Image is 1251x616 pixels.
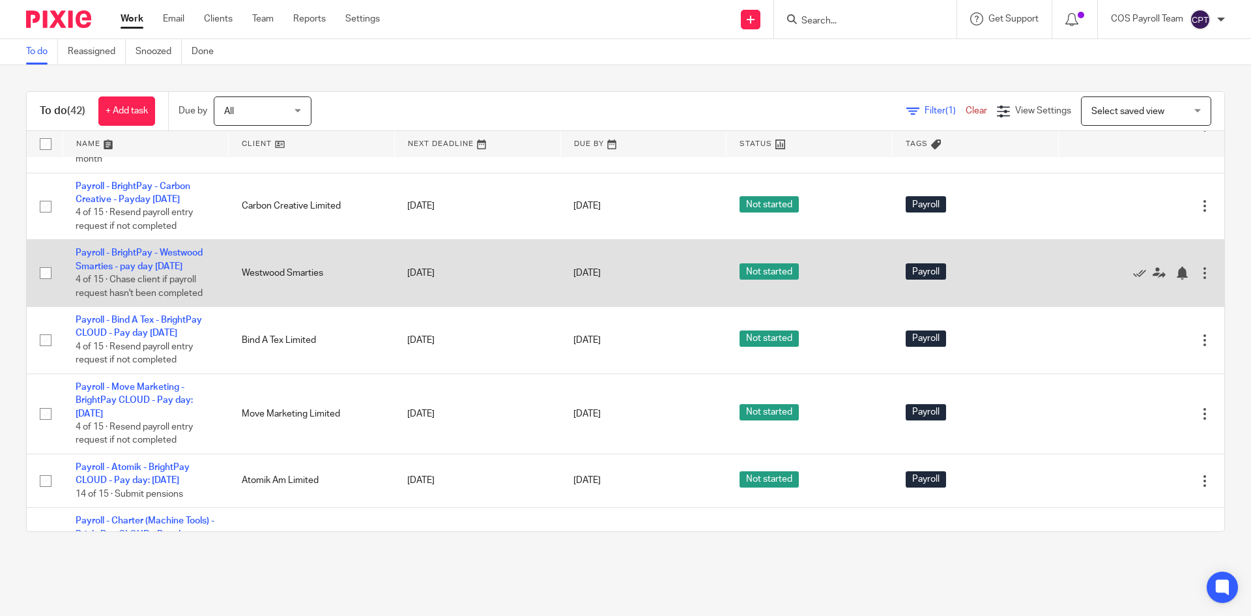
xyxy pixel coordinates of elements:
[76,490,183,499] span: 14 of 15 · Submit pensions
[906,404,946,420] span: Payroll
[345,12,380,25] a: Settings
[945,106,956,115] span: (1)
[573,201,601,211] span: [DATE]
[98,96,155,126] a: + Add task
[179,104,207,117] p: Due by
[573,269,601,278] span: [DATE]
[394,508,560,588] td: [DATE]
[293,12,326,25] a: Reports
[740,404,799,420] span: Not started
[76,208,193,231] span: 4 of 15 · Resend payroll entry request if not completed
[906,330,946,347] span: Payroll
[573,409,601,418] span: [DATE]
[136,39,182,65] a: Snoozed
[966,106,987,115] a: Clear
[906,140,928,147] span: Tags
[906,471,946,488] span: Payroll
[163,12,184,25] a: Email
[40,104,85,118] h1: To do
[224,107,234,116] span: All
[229,454,395,507] td: Atomik Am Limited
[1111,12,1183,25] p: COS Payroll Team
[252,12,274,25] a: Team
[68,39,126,65] a: Reassigned
[925,106,966,115] span: Filter
[394,240,560,307] td: [DATE]
[394,374,560,454] td: [DATE]
[76,422,193,445] span: 4 of 15 · Resend payroll entry request if not completed
[76,275,203,298] span: 4 of 15 · Chase client if payroll request hasn't been completed
[740,330,799,347] span: Not started
[26,39,58,65] a: To do
[906,263,946,280] span: Payroll
[988,14,1039,23] span: Get Support
[1190,9,1211,30] img: svg%3E
[192,39,223,65] a: Done
[740,263,799,280] span: Not started
[121,12,143,25] a: Work
[394,454,560,507] td: [DATE]
[740,471,799,488] span: Not started
[76,383,193,418] a: Payroll - Move Marketing - BrightPay CLOUD - Pay day: [DATE]
[1015,106,1071,115] span: View Settings
[394,307,560,374] td: [DATE]
[229,173,395,240] td: Carbon Creative Limited
[573,336,601,345] span: [DATE]
[1091,107,1164,116] span: Select saved view
[67,106,85,116] span: (42)
[76,516,214,552] a: Payroll - Charter (Machine Tools) - BrightPay CLOUD - Pay day: [DATE]
[26,10,91,28] img: Pixie
[800,16,917,27] input: Search
[229,307,395,374] td: Bind A Tex Limited
[1133,267,1153,280] a: Mark as done
[204,12,233,25] a: Clients
[76,248,203,271] a: Payroll - BrightPay - Westwood Smarties - pay day [DATE]
[76,463,190,485] a: Payroll - Atomik - BrightPay CLOUD - Pay day: [DATE]
[76,342,193,365] span: 4 of 15 · Resend payroll entry request if not completed
[76,182,190,204] a: Payroll - BrightPay - Carbon Creative - Payday [DATE]
[229,508,395,588] td: Charter (Machine Tools) Limited
[394,173,560,240] td: [DATE]
[740,196,799,213] span: Not started
[229,240,395,307] td: Westwood Smarties
[76,315,202,338] a: Payroll - Bind A Tex - BrightPay CLOUD - Pay day [DATE]
[573,477,601,486] span: [DATE]
[906,196,946,213] span: Payroll
[229,374,395,454] td: Move Marketing Limited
